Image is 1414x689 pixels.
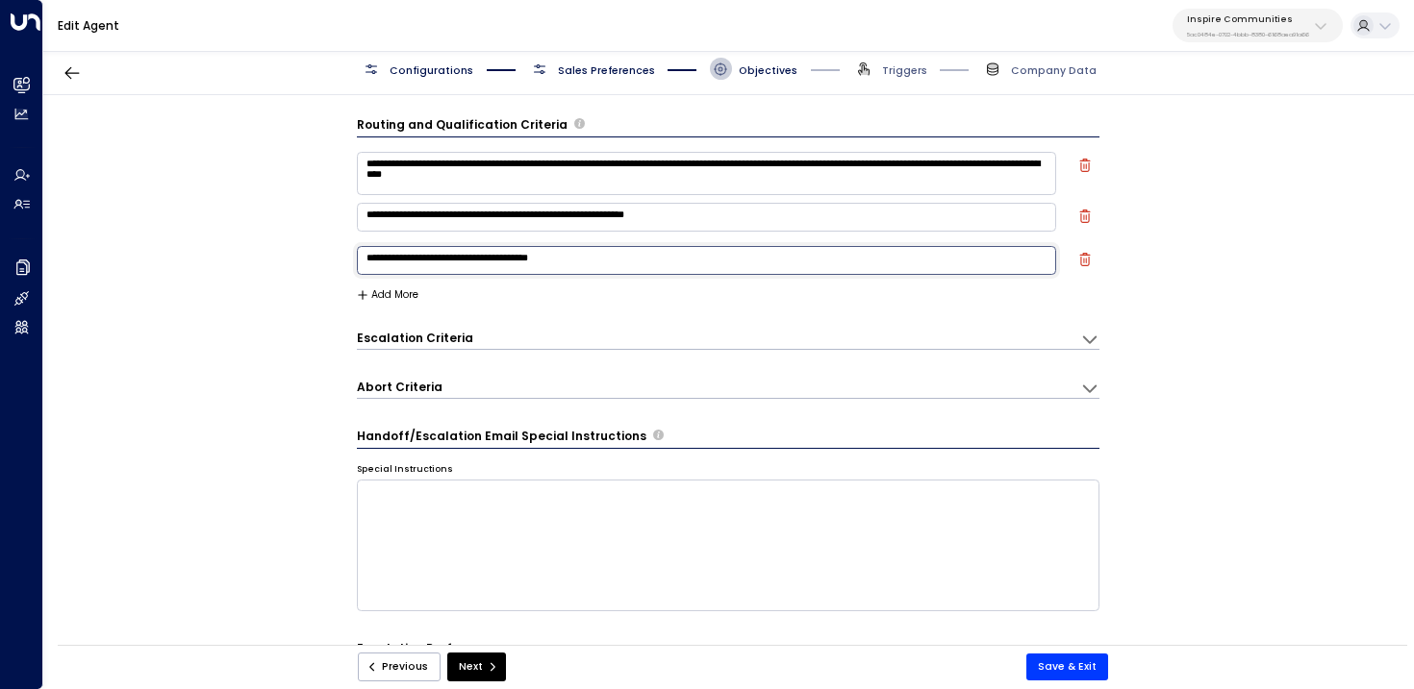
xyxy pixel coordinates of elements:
div: Abort CriteriaDefine the scenarios in which the AI agent should abort or terminate the conversati... [357,379,1100,399]
p: 5ac0484e-0702-4bbb-8380-6168aea91a66 [1187,31,1309,38]
p: Inspire Communities [1187,13,1309,25]
button: Previous [358,652,441,681]
h3: Routing and Qualification Criteria [357,116,568,134]
button: Add More [357,289,419,301]
button: Save & Exit [1026,653,1108,680]
span: Configurations [390,63,473,78]
span: Objectives [739,63,797,78]
h3: Escalation Criteria [357,330,473,346]
span: Sales Preferences [558,63,655,78]
span: Triggers [882,63,927,78]
span: Provide any specific instructions for the content of handoff or escalation emails. These notes gu... [653,428,664,445]
button: Next [447,652,506,681]
h3: Handoff/Escalation Email Special Instructions [357,428,646,445]
h3: Escalation Preferences [357,640,1100,661]
span: Company Data [1011,63,1097,78]
div: Escalation CriteriaDefine the scenarios in which the AI agent should escalate the conversation to... [357,330,1100,350]
h3: Abort Criteria [357,379,442,395]
span: Define the criteria the agent uses to determine whether a lead is qualified for further actions l... [574,116,585,134]
a: Edit Agent [58,17,119,34]
button: Inspire Communities5ac0484e-0702-4bbb-8380-6168aea91a66 [1173,9,1343,42]
label: Special Instructions [357,463,453,477]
